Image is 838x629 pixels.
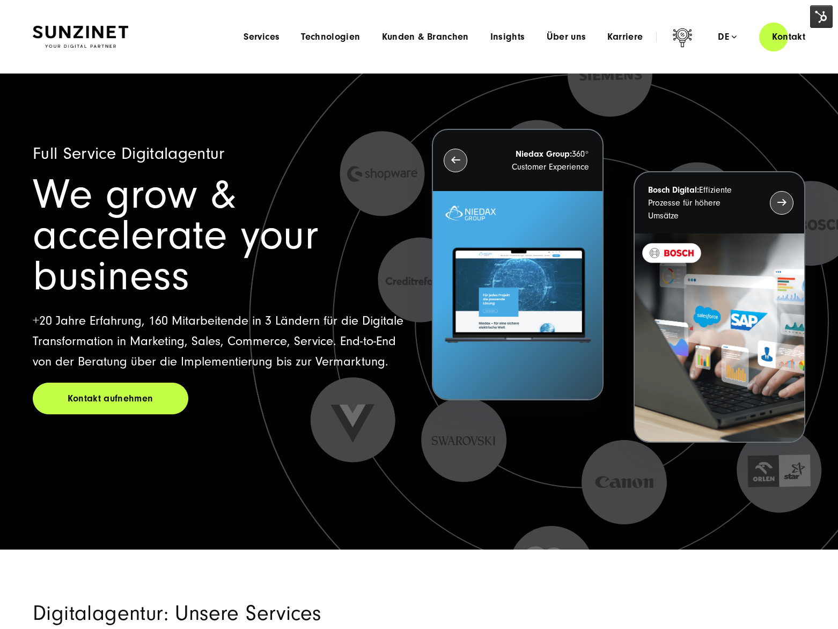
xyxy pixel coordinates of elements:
img: HubSpot Tools-Menüschalter [810,5,833,28]
button: Niedax Group:360° Customer Experience Letztes Projekt von Niedax. Ein Laptop auf dem die Niedax W... [432,129,604,401]
p: +20 Jahre Erfahrung, 160 Mitarbeitende in 3 Ländern für die Digitale Transformation in Marketing,... [33,311,406,372]
button: Bosch Digital:Effiziente Prozesse für höhere Umsätze BOSCH - Kundeprojekt - Digital Transformatio... [634,171,805,443]
img: SUNZINET Full Service Digital Agentur [33,26,128,48]
a: Insights [490,32,525,42]
a: Technologien [301,32,360,42]
span: Full Service Digitalagentur [33,144,225,163]
a: Über uns [547,32,586,42]
a: Services [244,32,280,42]
a: Karriere [607,32,643,42]
p: 360° Customer Experience [487,148,589,173]
strong: Bosch Digital: [648,185,699,195]
img: Letztes Projekt von Niedax. Ein Laptop auf dem die Niedax Website geöffnet ist, auf blauem Hinter... [433,191,602,400]
h2: Digitalagentur: Unsere Services [33,603,542,624]
a: Kontakt [759,21,818,52]
p: Effiziente Prozesse für höhere Umsätze [648,184,751,222]
a: Kontakt aufnehmen [33,383,188,414]
strong: Niedax Group: [516,149,572,159]
img: BOSCH - Kundeprojekt - Digital Transformation Agentur SUNZINET [635,233,804,442]
div: de [718,32,737,42]
a: Kunden & Branchen [382,32,469,42]
h1: We grow & accelerate your business [33,174,406,297]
